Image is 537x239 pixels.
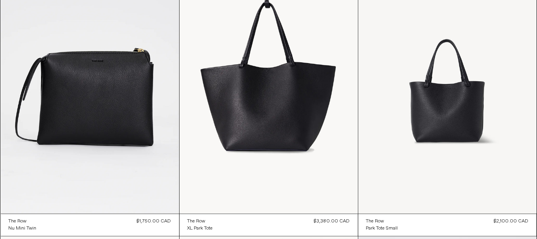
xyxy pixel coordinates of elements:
a: The Row [187,218,213,225]
div: Nu Mini Twin [9,226,37,232]
div: The Row [9,218,27,225]
div: Park Tote Small [366,226,398,232]
a: Park Tote Small [366,225,398,232]
div: $2,100.00 CAD [494,218,529,225]
div: The Row [366,218,384,225]
a: The Row [9,218,37,225]
a: Nu Mini Twin [9,225,37,232]
div: $1,750.00 CAD [137,218,171,225]
div: $3,380.00 CAD [314,218,350,225]
div: The Row [187,218,206,225]
div: XL Park Tote [187,226,213,232]
a: XL Park Tote [187,225,213,232]
a: The Row [366,218,398,225]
